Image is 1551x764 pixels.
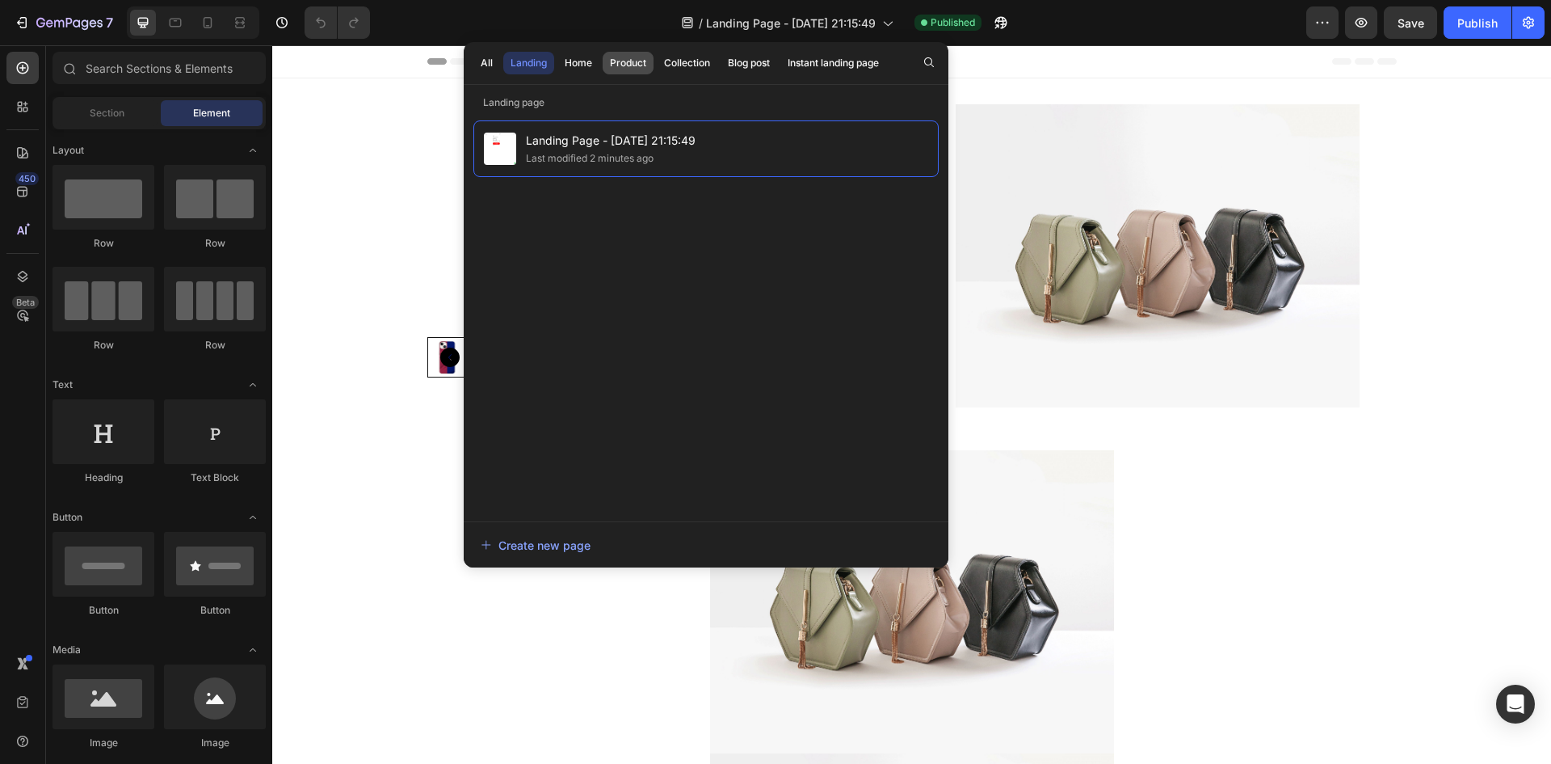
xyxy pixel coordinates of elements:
span: Landing Page - [DATE] 21:15:49 [706,15,876,32]
div: Beta [12,296,39,309]
div: Product [610,56,646,70]
input: Search Sections & Elements [53,52,266,84]
button: Carousel Next Arrow [349,302,368,322]
div: Button [53,603,154,618]
span: Toggle open [240,637,266,663]
div: Infinite Options [459,249,534,266]
legend: DISEÑO: LOCAL [407,59,494,82]
span: Layout [53,143,84,158]
div: Collection [664,56,710,70]
button: EasySell COD Form & Upsells [414,360,624,399]
div: Home [565,56,592,70]
div: Text Block [164,471,266,485]
span: Toggle open [240,137,266,163]
span: / [699,15,703,32]
button: Create new page [480,529,932,561]
div: Row [53,338,154,352]
button: Publish [1444,6,1511,39]
span: Toggle open [240,504,266,530]
div: EasySell COD Form & Upsells [459,369,612,386]
div: Image [53,736,154,750]
div: Instant landing page [788,56,879,70]
iframe: Design area [272,45,1551,764]
span: TERCERA [421,146,475,158]
span: VISITANTE [493,99,550,112]
div: 450 [15,172,39,185]
span: Text [53,378,73,392]
button: Save [1384,6,1437,39]
div: Add to cart [498,307,561,331]
div: Row [164,236,266,251]
button: decrement [408,184,444,219]
div: Row [53,236,154,251]
div: Open Intercom Messenger [1496,685,1535,724]
div: Undo/Redo [305,6,370,39]
span: Media [53,643,81,657]
button: Product [603,52,654,74]
div: All [481,56,493,70]
div: Image [164,736,266,750]
p: 7 [106,13,113,32]
div: Create new page [481,537,591,554]
span: Element [193,106,230,120]
button: Instant landing page [780,52,886,74]
div: Landing [511,56,547,70]
button: Collection [657,52,717,74]
button: Home [557,52,599,74]
span: LOCAL [422,99,459,112]
span: Button [53,510,82,525]
img: InfiniteOtions.png [427,249,446,268]
span: Section [90,106,124,120]
span: Published [931,15,975,30]
button: Infinite Options [414,239,547,278]
input: quantity [444,184,499,219]
p: Landing page [464,95,948,111]
span: Landing Page - [DATE] 21:15:49 [526,131,696,150]
div: Last modified 2 minutes ago [526,150,654,167]
div: Publish [1457,15,1498,32]
div: Row [164,338,266,352]
div: Button [164,603,266,618]
span: Toggle open [240,372,266,398]
img: image_demo.jpg [683,59,1087,362]
div: Heading [53,471,154,485]
button: All [473,52,500,74]
div: Blog post [728,56,770,70]
button: Landing [503,52,554,74]
img: image_demo.jpg [438,405,842,708]
button: 7 [6,6,120,39]
button: Blog post [721,52,777,74]
span: Save [1398,16,1424,30]
button: Add to cart [407,298,633,340]
button: increment [499,184,536,219]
